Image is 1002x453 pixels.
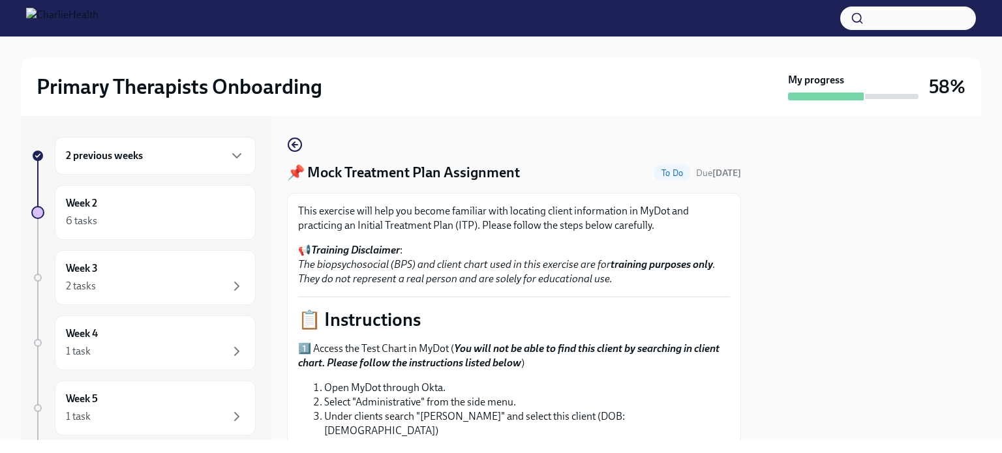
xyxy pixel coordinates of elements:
p: 📋 Instructions [298,308,730,331]
a: Week 26 tasks [31,185,256,240]
img: CharlieHealth [26,8,99,29]
h6: Week 3 [66,261,98,276]
h6: Week 4 [66,327,98,341]
li: Under clients search "[PERSON_NAME]" and select this client (DOB: [DEMOGRAPHIC_DATA]) [324,409,730,438]
div: 1 task [66,409,91,424]
h4: 📌 Mock Treatment Plan Assignment [287,163,520,183]
div: 1 task [66,344,91,358]
strong: [DATE] [712,168,741,179]
h6: Week 5 [66,392,98,406]
h6: 2 previous weeks [66,149,143,163]
span: August 15th, 2025 09:00 [696,167,741,179]
div: 6 tasks [66,214,97,228]
li: Select "Administrative" from the side menu. [324,395,730,409]
p: 1️⃣ Access the Test Chart in MyDot ( ) [298,342,730,370]
a: Week 51 task [31,381,256,435]
strong: training purposes only [611,258,713,270]
li: Open MyDot through Okta. [324,381,730,395]
span: Due [696,168,741,179]
strong: My progress [788,73,844,87]
h2: Primary Therapists Onboarding [37,74,322,100]
div: 2 previous weeks [55,137,256,175]
div: 2 tasks [66,279,96,293]
span: To Do [654,168,691,178]
h6: Week 2 [66,196,97,211]
p: 📢 : [298,243,730,286]
li: Click on "Client Chart" in the top right of the page [324,438,730,452]
a: Week 32 tasks [31,250,256,305]
em: The biopsychosocial (BPS) and client chart used in this exercise are for . They do not represent ... [298,258,716,285]
h3: 58% [929,75,965,98]
a: Week 41 task [31,315,256,370]
p: This exercise will help you become familiar with locating client information in MyDot and practic... [298,204,730,233]
strong: Training Disclaimer [311,244,400,256]
strong: You will not be able to find this client by searching in client chart. Please follow the instruct... [298,342,720,369]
